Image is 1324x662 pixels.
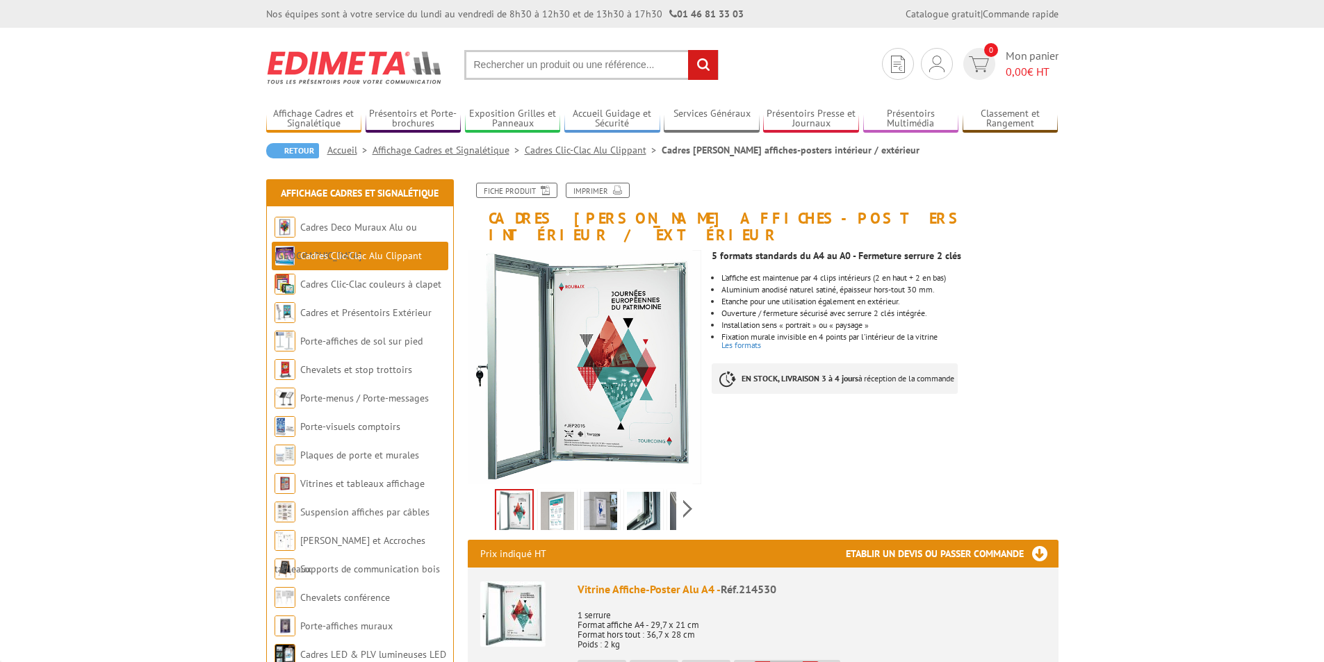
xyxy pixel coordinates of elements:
[275,615,295,636] img: Porte-affiches muraux
[464,50,719,80] input: Rechercher un produit ou une référence...
[266,42,443,93] img: Edimeta
[300,420,400,433] a: Porte-visuels comptoirs
[846,540,1059,568] h3: Etablir un devis ou passer commande
[960,48,1059,80] a: devis rapide 0 Mon panier 0,00€ HT
[627,492,660,535] img: 214532_cadre_affiches_interieur_exterieur_structure.jpg
[929,56,945,72] img: devis rapide
[266,143,319,158] a: Retour
[266,108,362,131] a: Affichage Cadres et Signalétique
[327,144,373,156] a: Accueil
[300,620,393,632] a: Porte-affiches muraux
[578,601,1046,649] p: 1 serrure Format affiche A4 - 29,7 x 21 cm Format hors tout : 36,7 x 28 cm Poids : 2 kg
[721,286,1058,294] li: Aluminium anodisé naturel satiné, épaisseur hors-tout 30 mm.
[763,108,859,131] a: Présentoirs Presse et Journaux
[662,143,920,157] li: Cadres [PERSON_NAME] affiches-posters intérieur / extérieur
[906,7,1059,21] div: |
[373,144,525,156] a: Affichage Cadres et Signalétique
[275,388,295,408] img: Porte-menus / Porte-messages
[275,217,295,238] img: Cadres Deco Muraux Alu ou Bois
[300,506,430,518] a: Suspension affiches par câbles
[525,144,662,156] a: Cadres Clic-Clac Alu Clippant
[300,335,423,347] a: Porte-affiches de sol sur pied
[275,502,295,522] img: Suspension affiches par câbles
[300,449,419,461] a: Plaques de porte et murales
[300,563,440,575] a: Supports de communication bois
[275,534,425,575] a: [PERSON_NAME] et Accroches tableaux
[721,340,761,350] a: Les formats
[1006,64,1059,80] span: € HT
[712,249,961,262] strong: 5 formats standards du A4 au A0 - Fermeture serrure 2 clés
[275,530,295,551] img: Cimaises et Accroches tableaux
[1006,48,1059,80] span: Mon panier
[688,50,718,80] input: rechercher
[275,302,295,323] img: Cadres et Présentoirs Extérieur
[281,187,439,199] a: Affichage Cadres et Signalétique
[721,309,1058,317] li: Ouverture / fermeture sécurisé avec serrure 2 clés intégrée.
[541,492,574,535] img: 214532_cadre_affiches_interieur_exterieur_.jpg
[984,43,998,57] span: 0
[266,7,744,21] div: Nos équipes sont à votre service du lundi au vendredi de 8h30 à 12h30 et de 13h30 à 17h30
[721,274,1058,282] li: L’affiche est maintenue par 4 clips intérieurs (2 en haut + 2 en bas)
[681,497,694,520] span: Next
[496,490,532,533] img: 214532_cadre_affiches_interieur_exterieur_4.jpg
[300,648,446,661] a: Cadres LED & PLV lumineuses LED
[721,582,776,596] span: Réf.214530
[584,492,617,535] img: 214532_cadre_affiches_interieur_exterieur_3.jpg
[300,306,432,319] a: Cadres et Présentoirs Extérieur
[969,56,989,72] img: devis rapide
[669,8,744,20] strong: 01 46 81 33 03
[300,392,429,404] a: Porte-menus / Porte-messages
[300,477,425,490] a: Vitrines et tableaux affichage
[275,221,417,262] a: Cadres Deco Muraux Alu ou [GEOGRAPHIC_DATA]
[300,249,422,262] a: Cadres Clic-Clac Alu Clippant
[891,56,905,73] img: devis rapide
[566,183,630,198] a: Imprimer
[480,581,546,647] img: Vitrine Affiche-Poster Alu A4
[712,363,958,394] p: à réception de la commande
[275,416,295,437] img: Porte-visuels comptoirs
[300,591,390,604] a: Chevalets conférence
[465,108,561,131] a: Exposition Grilles et Panneaux
[480,540,546,568] p: Prix indiqué HT
[476,183,557,198] a: Fiche produit
[564,108,660,131] a: Accueil Guidage et Sécurité
[742,373,858,383] strong: EN STOCK, LIVRAISON 3 à 4 jours
[721,297,1058,306] li: Etanche pour une utilisation également en extérieur.
[578,581,1046,597] div: Vitrine Affiche-Poster Alu A4 -
[300,278,441,290] a: Cadres Clic-Clac couleurs à clapet
[275,274,295,295] img: Cadres Clic-Clac couleurs à clapet
[906,8,981,20] a: Catalogue gratuit
[1006,65,1027,78] span: 0,00
[721,321,1058,329] li: Installation sens « portrait » ou « paysage »
[457,183,1069,243] h1: Cadres [PERSON_NAME] affiches-posters intérieur / extérieur
[468,250,702,484] img: 214532_cadre_affiches_interieur_exterieur_4.jpg
[983,8,1059,20] a: Commande rapide
[963,108,1059,131] a: Classement et Rangement
[664,108,760,131] a: Services Généraux
[275,331,295,351] img: Porte-affiches de sol sur pied
[275,359,295,380] img: Chevalets et stop trottoirs
[275,473,295,494] img: Vitrines et tableaux affichage
[275,445,295,465] img: Plaques de porte et murales
[275,587,295,608] img: Chevalets conférence
[366,108,461,131] a: Présentoirs et Porte-brochures
[721,333,1058,341] p: Fixation murale invisible en 4 points par l’intérieur de la vitrine
[863,108,959,131] a: Présentoirs Multimédia
[670,492,703,535] img: 214532_cadre_affiches_interieur_exterieur_structure_1.jpg
[300,363,412,376] a: Chevalets et stop trottoirs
